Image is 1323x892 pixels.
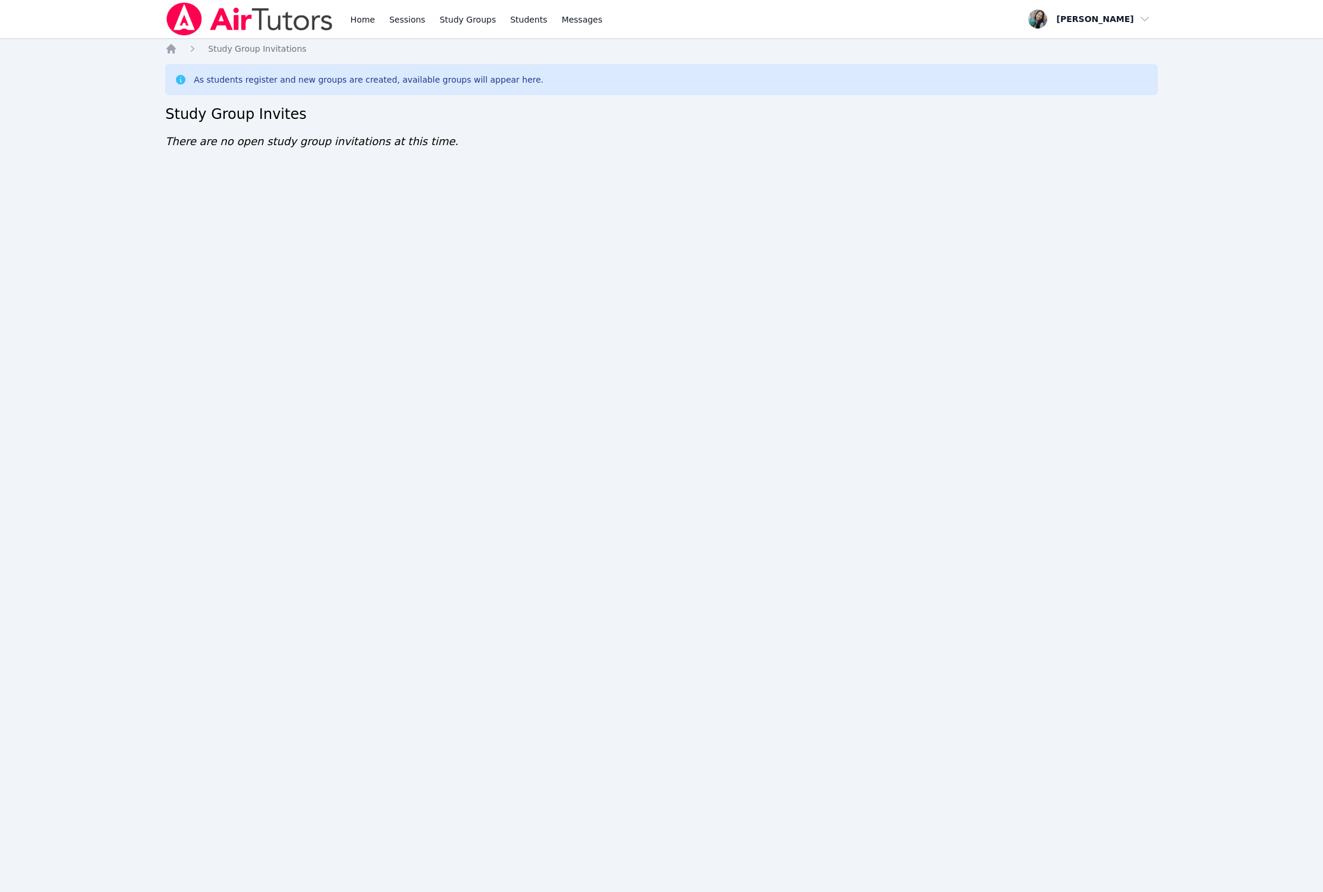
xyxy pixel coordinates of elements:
nav: Breadcrumb [165,43,1158,55]
span: Messages [562,14,603,26]
h2: Study Group Invites [165,105,1158,124]
img: Air Tutors [165,2,333,36]
span: There are no open study group invitations at this time. [165,135,458,147]
div: As students register and new groups are created, available groups will appear here. [194,74,543,86]
span: Study Group Invitations [208,44,306,54]
a: Study Group Invitations [208,43,306,55]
